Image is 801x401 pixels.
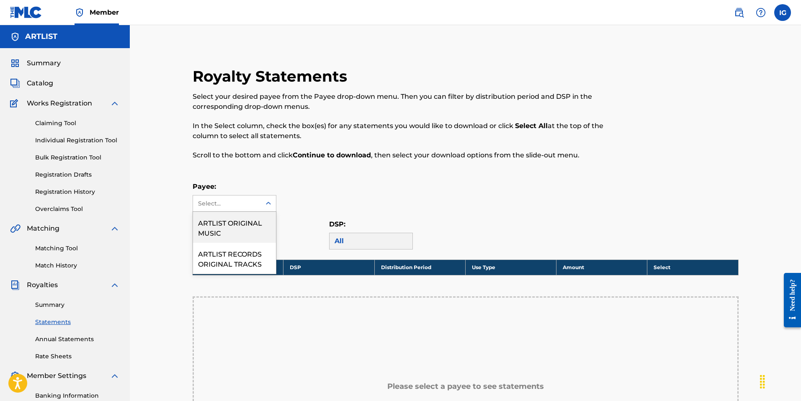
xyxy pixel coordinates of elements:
[756,8,766,18] img: help
[10,280,20,290] img: Royalties
[27,98,92,108] span: Works Registration
[774,4,791,21] div: User Menu
[10,32,20,42] img: Accounts
[756,369,769,394] div: Drag
[27,78,53,88] span: Catalog
[556,260,647,275] th: Amount
[35,352,120,361] a: Rate Sheets
[515,122,548,130] strong: Select All
[27,371,86,381] span: Member Settings
[193,67,351,86] h2: Royalty Statements
[10,371,20,381] img: Member Settings
[35,136,120,145] a: Individual Registration Tool
[10,58,61,68] a: SummarySummary
[35,335,120,344] a: Annual Statements
[110,224,120,234] img: expand
[329,220,345,228] label: DSP:
[10,78,53,88] a: CatalogCatalog
[193,92,613,112] p: Select your desired payee from the Payee drop-down menu. Then you can filter by distribution peri...
[10,224,21,234] img: Matching
[35,301,120,309] a: Summary
[110,98,120,108] img: expand
[283,260,374,275] th: DSP
[35,318,120,326] a: Statements
[25,32,57,41] h5: ARTLIST
[198,199,255,208] div: Select...
[387,382,544,391] h5: Please select a payee to see statements
[27,58,61,68] span: Summary
[193,183,216,190] label: Payee:
[27,224,59,234] span: Matching
[752,4,769,21] div: Help
[10,58,20,68] img: Summary
[759,361,801,401] iframe: Chat Widget
[35,188,120,196] a: Registration History
[193,121,613,141] p: In the Select column, check the box(es) for any statements you would like to download or click at...
[35,261,120,270] a: Match History
[10,6,42,18] img: MLC Logo
[193,212,276,243] div: ARTLIST ORIGINAL MUSIC
[734,8,744,18] img: search
[35,153,120,162] a: Bulk Registration Tool
[35,170,120,179] a: Registration Drafts
[75,8,85,18] img: Top Rightsholder
[778,267,801,334] iframe: Resource Center
[293,151,371,159] strong: Continue to download
[110,280,120,290] img: expand
[35,244,120,253] a: Matching Tool
[374,260,465,275] th: Distribution Period
[35,391,120,400] a: Banking Information
[193,243,276,274] div: ARTLIST RECORDS ORIGINAL TRACKS
[10,98,21,108] img: Works Registration
[193,150,613,160] p: Scroll to the bottom and click , then select your download options from the slide-out menu.
[27,280,58,290] span: Royalties
[110,371,120,381] img: expand
[10,78,20,88] img: Catalog
[35,119,120,128] a: Claiming Tool
[90,8,119,17] span: Member
[35,205,120,213] a: Overclaims Tool
[647,260,738,275] th: Select
[465,260,556,275] th: Use Type
[731,4,747,21] a: Public Search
